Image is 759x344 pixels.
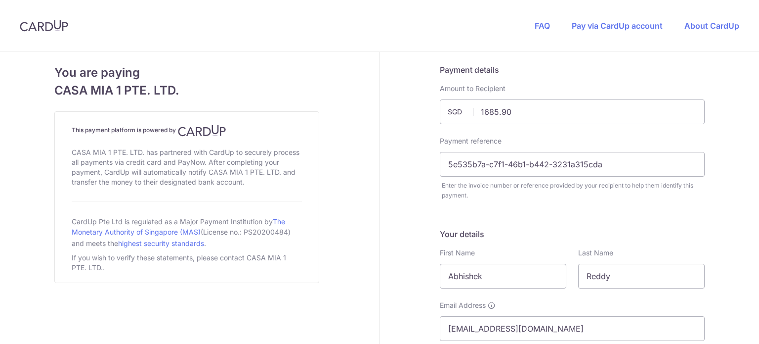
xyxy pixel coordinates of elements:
h5: Payment details [440,64,705,76]
span: SGD [448,107,473,117]
label: Last Name [578,248,613,258]
img: CardUp [178,125,226,137]
a: FAQ [535,21,550,31]
label: Payment reference [440,136,502,146]
h5: Your details [440,228,705,240]
input: Last name [578,264,705,289]
iframe: Opens a widget where you can find more information [696,314,749,339]
input: Email address [440,316,705,341]
input: First name [440,264,566,289]
input: Payment amount [440,99,705,124]
span: CASA MIA 1 PTE. LTD. [54,82,319,99]
a: About CardUp [684,21,739,31]
h4: This payment platform is powered by [72,125,302,137]
div: If you wish to verify these statements, please contact CASA MIA 1 PTE. LTD.. [72,251,302,275]
img: CardUp [20,20,68,32]
a: highest security standards [118,239,204,247]
div: CardUp Pte Ltd is regulated as a Major Payment Institution by (License no.: PS20200484) and meets... [72,213,302,251]
div: CASA MIA 1 PTE. LTD. has partnered with CardUp to securely process all payments via credit card a... [72,146,302,189]
label: Amount to Recipient [440,84,506,94]
a: Pay via CardUp account [572,21,663,31]
span: You are paying [54,64,319,82]
label: First Name [440,248,475,258]
span: Email Address [440,300,486,310]
div: Enter the invoice number or reference provided by your recipient to help them identify this payment. [442,181,705,200]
